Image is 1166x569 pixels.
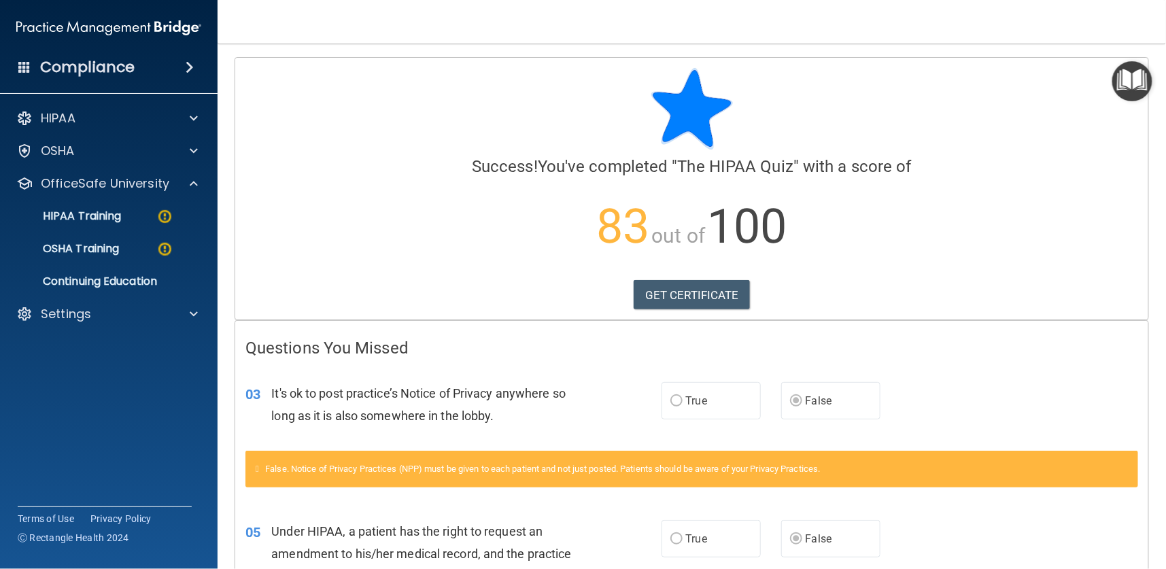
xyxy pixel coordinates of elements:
span: 03 [245,386,260,402]
input: True [670,396,683,407]
img: blue-star-rounded.9d042014.png [651,68,733,150]
p: HIPAA [41,110,75,126]
input: False [790,396,802,407]
input: False [790,534,802,545]
span: False [806,532,832,545]
img: PMB logo [16,14,201,41]
span: False. Notice of Privacy Practices (NPP) must be given to each patient and not just posted. Patie... [265,464,820,474]
a: Privacy Policy [90,512,152,525]
a: OSHA [16,143,198,159]
p: OSHA [41,143,75,159]
span: True [686,532,707,545]
p: OSHA Training [9,242,119,256]
span: It's ok to post practice’s Notice of Privacy anywhere so long as it is also somewhere in the lobby. [271,386,566,423]
span: The HIPAA Quiz [678,157,793,176]
img: warning-circle.0cc9ac19.png [156,208,173,225]
a: HIPAA [16,110,198,126]
h4: Questions You Missed [245,339,1138,357]
h4: You've completed " " with a score of [245,158,1138,175]
a: Terms of Use [18,512,74,525]
span: out of [652,224,706,247]
a: Settings [16,306,198,322]
span: 05 [245,524,260,540]
span: Success! [472,157,538,176]
button: Open Resource Center [1112,61,1152,101]
span: Ⓒ Rectangle Health 2024 [18,531,129,545]
span: 83 [596,199,649,254]
p: Continuing Education [9,275,194,288]
img: warning-circle.0cc9ac19.png [156,241,173,258]
a: OfficeSafe University [16,175,198,192]
p: Settings [41,306,91,322]
input: True [670,534,683,545]
p: HIPAA Training [9,209,121,223]
span: True [686,394,707,407]
h4: Compliance [40,58,135,77]
span: False [806,394,832,407]
span: 100 [707,199,787,254]
p: OfficeSafe University [41,175,169,192]
iframe: Drift Widget Chat Controller [1098,475,1150,527]
a: GET CERTIFICATE [634,280,750,310]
